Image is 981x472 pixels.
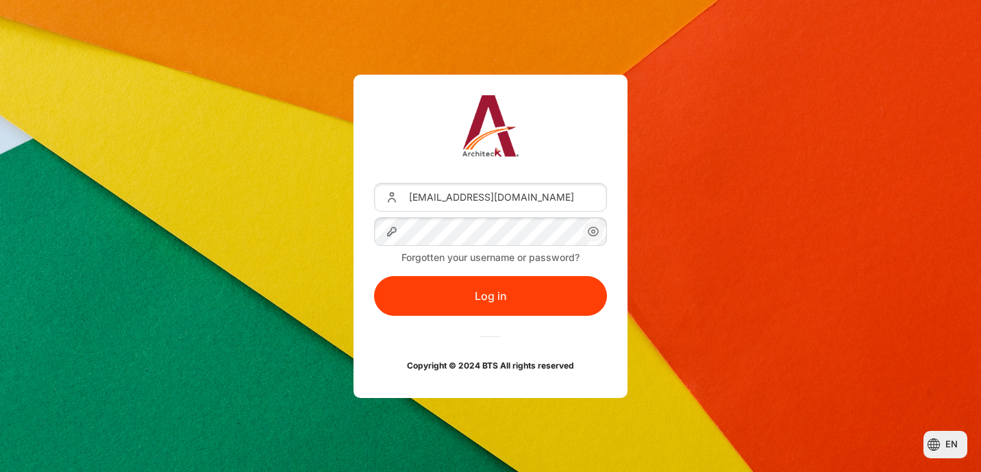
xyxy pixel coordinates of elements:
button: Log in [374,276,607,316]
span: en [945,438,958,451]
a: Forgotten your username or password? [401,251,580,263]
img: Architeck [462,95,519,157]
input: Username or Email Address [374,183,607,212]
strong: Copyright © 2024 BTS All rights reserved [407,360,574,371]
button: Languages [923,431,967,458]
a: Architeck [462,95,519,162]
